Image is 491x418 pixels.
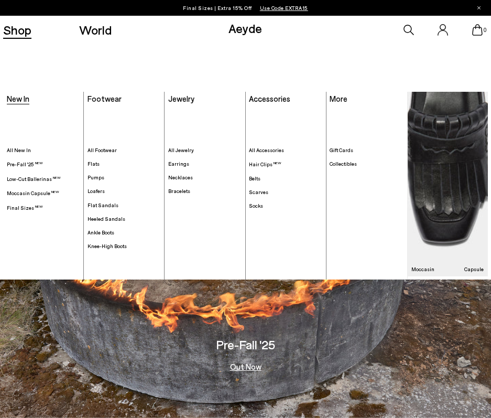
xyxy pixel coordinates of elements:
[249,202,263,209] span: Socks
[88,174,104,180] span: Pumps
[88,243,127,249] span: Knee-High Boots
[464,266,484,272] h3: Capsule
[3,24,31,36] a: Shop
[88,147,117,153] span: All Footwear
[168,147,242,154] a: All Jewelry
[88,202,161,209] a: Flat Sandals
[168,188,242,195] a: Bracelets
[168,174,193,180] span: Necklaces
[183,3,308,13] p: Final Sizes | Extra 15% Off
[330,160,403,167] a: Collectibles
[88,160,161,167] a: Flats
[7,205,43,211] span: Final Sizes
[472,24,483,36] a: 0
[7,94,29,103] a: New In
[260,5,308,11] span: Navigate to /collections/ss25-final-sizes
[168,160,242,167] a: Earrings
[411,266,434,272] h3: Moccasin
[330,147,403,154] a: Gift Cards
[88,174,161,181] a: Pumps
[7,161,43,167] span: Pre-Fall '25
[168,174,242,181] a: Necklaces
[88,216,161,222] a: Heeled Sandals
[88,147,161,154] a: All Footwear
[88,94,122,103] a: Footwear
[88,188,161,195] a: Loafers
[168,188,190,194] span: Bracelets
[79,24,112,36] a: World
[249,189,322,196] a: Scarves
[88,160,100,167] span: Flats
[168,160,189,167] span: Earrings
[249,160,322,168] a: Hair Clips
[88,229,114,235] span: Ankle Boots
[330,160,357,167] span: Collectibles
[330,94,347,103] a: More
[408,92,488,276] img: Mobile_e6eede4d-78b8-4bd1-ae2a-4197e375e133_900x.jpg
[249,175,322,182] a: Belts
[7,189,80,197] a: Moccasin Capsule
[249,161,281,167] span: Hair Clips
[7,147,31,153] span: All New In
[88,188,105,194] span: Loafers
[88,243,161,250] a: Knee-High Boots
[168,147,194,153] span: All Jewelry
[7,160,80,168] a: Pre-Fall '25
[249,189,268,195] span: Scarves
[249,147,322,154] a: All Accessories
[330,147,353,153] span: Gift Cards
[408,92,488,276] a: Moccasin Capsule
[168,94,194,103] a: Jewelry
[483,27,488,33] span: 0
[7,204,80,211] a: Final Sizes
[7,175,80,183] a: Low-Cut Ballerinas
[216,338,275,351] h3: Pre-Fall '25
[88,216,125,222] span: Heeled Sandals
[88,229,161,236] a: Ankle Boots
[228,20,262,36] a: Aeyde
[249,202,322,209] a: Socks
[249,147,284,153] span: All Accessories
[7,190,59,196] span: Moccasin Capsule
[230,363,261,371] a: Out Now
[249,175,260,181] span: Belts
[7,176,61,182] span: Low-Cut Ballerinas
[249,94,290,103] a: Accessories
[88,202,118,208] span: Flat Sandals
[7,147,80,154] a: All New In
